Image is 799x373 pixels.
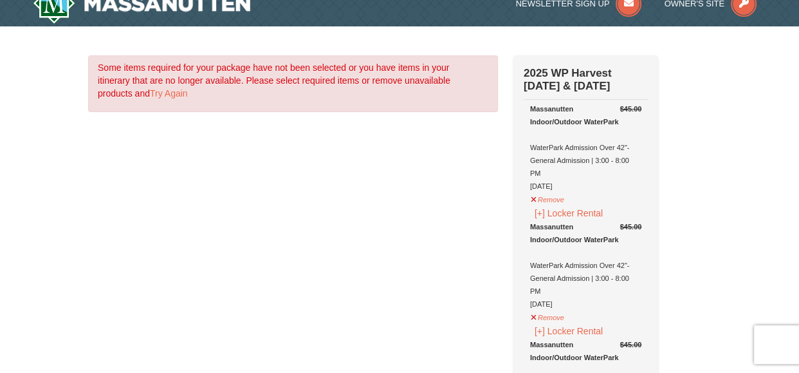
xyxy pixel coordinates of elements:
[620,105,642,113] del: $45.00
[98,61,475,100] p: Some items required for your package have not been selected or you have items in your itinerary t...
[530,206,607,220] button: [+] Locker Rental
[530,220,641,246] div: Massanutten Indoor/Outdoor WaterPark
[530,220,641,311] div: WaterPark Admission Over 42"- General Admission | 3:00 - 8:00 PM [DATE]
[524,67,612,92] strong: 2025 WP Harvest [DATE] & [DATE]
[530,190,565,206] button: Remove
[150,88,188,99] a: Try Again
[530,324,607,338] button: [+] Locker Rental
[530,102,641,128] div: Massanutten Indoor/Outdoor WaterPark
[530,102,641,193] div: WaterPark Admission Over 42"- General Admission | 3:00 - 8:00 PM [DATE]
[620,341,642,349] del: $45.00
[530,338,641,364] div: Massanutten Indoor/Outdoor WaterPark
[530,308,565,324] button: Remove
[620,223,642,231] del: $45.00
